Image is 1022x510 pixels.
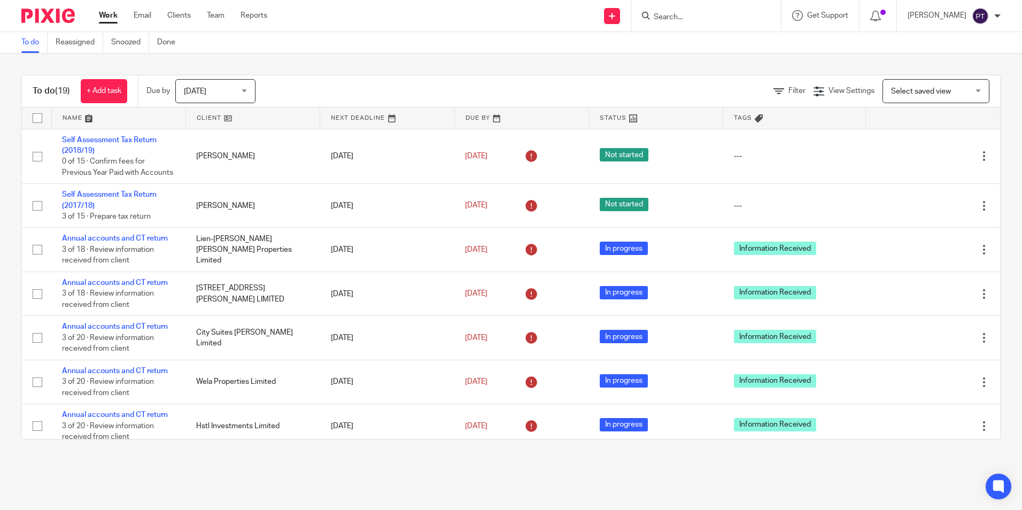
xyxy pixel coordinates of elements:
[734,418,816,431] span: Information Received
[62,367,168,375] a: Annual accounts and CT return
[81,79,127,103] a: + Add task
[185,228,320,272] td: Lien-[PERSON_NAME] [PERSON_NAME] Properties Limited
[185,316,320,360] td: City Suites [PERSON_NAME] Limited
[734,242,816,255] span: Information Received
[788,87,806,95] span: Filter
[734,374,816,388] span: Information Received
[157,32,183,53] a: Done
[908,10,966,21] p: [PERSON_NAME]
[600,286,648,299] span: In progress
[62,323,168,330] a: Annual accounts and CT return
[111,32,149,53] a: Snoozed
[167,10,191,21] a: Clients
[734,330,816,343] span: Information Received
[62,158,173,176] span: 0 of 15 · Confirm fees for Previous Year Paid with Accounts
[734,286,816,299] span: Information Received
[734,115,752,121] span: Tags
[99,10,118,21] a: Work
[146,86,170,96] p: Due by
[21,9,75,23] img: Pixie
[207,10,224,21] a: Team
[829,87,874,95] span: View Settings
[600,198,648,211] span: Not started
[185,272,320,315] td: [STREET_ADDRESS][PERSON_NAME] LIMITED
[185,360,320,404] td: Wela Properties Limited
[653,13,749,22] input: Search
[465,290,487,298] span: [DATE]
[807,12,848,19] span: Get Support
[134,10,151,21] a: Email
[185,184,320,228] td: [PERSON_NAME]
[972,7,989,25] img: svg%3E
[320,316,454,360] td: [DATE]
[62,378,154,397] span: 3 of 20 · Review information received from client
[21,32,48,53] a: To do
[465,334,487,342] span: [DATE]
[465,202,487,210] span: [DATE]
[600,330,648,343] span: In progress
[465,246,487,253] span: [DATE]
[62,411,168,419] a: Annual accounts and CT return
[62,136,157,154] a: Self Assessment Tax Return (2018/19)
[465,422,487,430] span: [DATE]
[891,88,951,95] span: Select saved view
[600,374,648,388] span: In progress
[734,151,855,161] div: ---
[62,213,151,220] span: 3 of 15 · Prepare tax return
[62,191,157,209] a: Self Assessment Tax Return (2017/18)
[320,184,454,228] td: [DATE]
[62,334,154,353] span: 3 of 20 · Review information received from client
[465,152,487,160] span: [DATE]
[734,200,855,211] div: ---
[320,272,454,315] td: [DATE]
[184,88,206,95] span: [DATE]
[600,148,648,161] span: Not started
[600,418,648,431] span: In progress
[55,87,70,95] span: (19)
[62,422,154,441] span: 3 of 20 · Review information received from client
[185,404,320,448] td: Hstl Investments Limited
[320,228,454,272] td: [DATE]
[465,378,487,385] span: [DATE]
[600,242,648,255] span: In progress
[320,360,454,404] td: [DATE]
[320,404,454,448] td: [DATE]
[56,32,103,53] a: Reassigned
[62,290,154,309] span: 3 of 18 · Review information received from client
[33,86,70,97] h1: To do
[185,129,320,184] td: [PERSON_NAME]
[62,279,168,287] a: Annual accounts and CT return
[241,10,267,21] a: Reports
[62,246,154,265] span: 3 of 18 · Review information received from client
[62,235,168,242] a: Annual accounts and CT return
[320,129,454,184] td: [DATE]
